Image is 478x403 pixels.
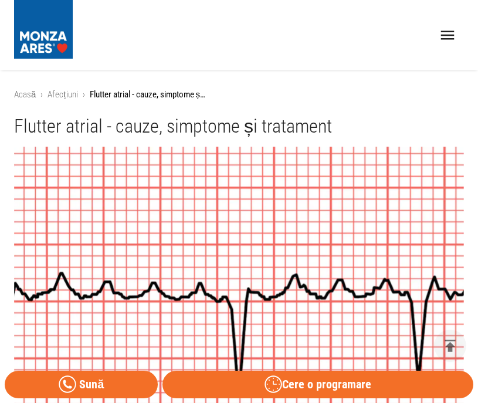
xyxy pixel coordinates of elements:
li: › [83,88,85,101]
a: Acasă [14,89,36,100]
h1: Flutter atrial - cauze, simptome și tratament [14,116,464,137]
nav: breadcrumb [14,88,464,101]
button: delete [434,330,466,362]
li: › [40,88,43,101]
a: Afecțiuni [48,89,77,100]
button: open drawer [432,19,464,52]
a: Sună [5,371,158,398]
p: Flutter atrial - cauze, simptome și tratament [90,88,207,101]
button: Cere o programare [162,371,473,398]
